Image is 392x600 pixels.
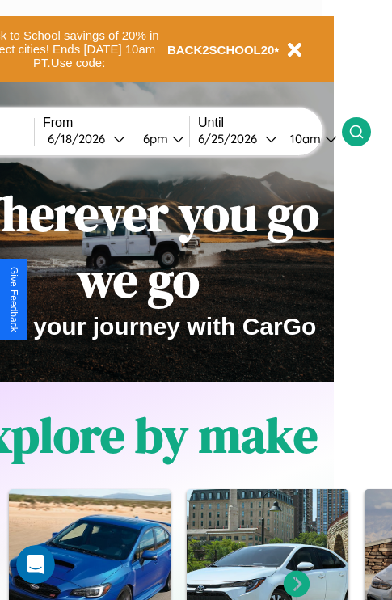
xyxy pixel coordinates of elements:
div: Give Feedback [8,267,19,332]
iframe: Intercom live chat [16,545,55,584]
button: 10am [277,130,342,147]
label: Until [198,116,342,130]
b: BACK2SCHOOL20 [167,43,275,57]
button: 6/18/2026 [43,130,130,147]
div: 10am [282,131,325,146]
button: 6pm [130,130,189,147]
div: 6pm [135,131,172,146]
label: From [43,116,189,130]
div: 6 / 18 / 2026 [48,131,113,146]
div: 6 / 25 / 2026 [198,131,265,146]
